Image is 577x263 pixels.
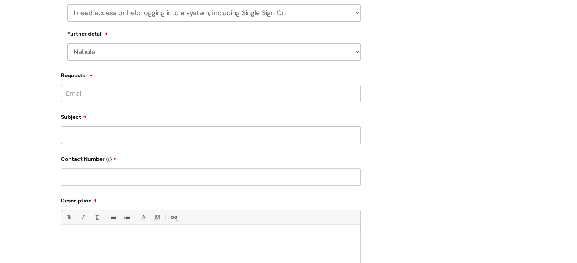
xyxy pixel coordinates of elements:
[61,153,361,162] label: Contact Number
[92,213,101,222] a: Underline(Ctrl-U)
[61,85,361,102] input: Email
[61,195,361,204] label: Description
[78,213,87,222] a: Italic (Ctrl-I)
[108,213,118,222] a: • Unordered List (Ctrl-Shift-7)
[169,213,178,222] a: Link
[67,30,108,37] label: Further detail
[122,213,132,222] a: 1. Ordered List (Ctrl-Shift-8)
[61,70,361,79] label: Requester
[138,213,148,222] a: Font Color
[64,213,73,222] a: Bold (Ctrl-B)
[61,111,361,120] label: Subject
[106,157,112,162] img: info-icon.svg
[153,213,162,222] a: Back Color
